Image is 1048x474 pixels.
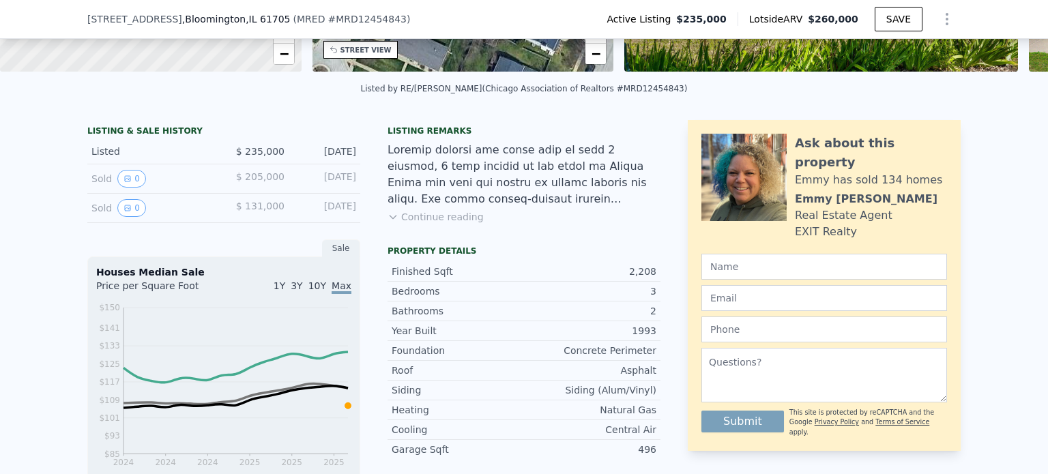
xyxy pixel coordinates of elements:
tspan: $117 [99,377,120,387]
button: Show Options [933,5,961,33]
tspan: $101 [99,413,120,423]
input: Phone [701,316,947,342]
div: Bathrooms [392,304,524,318]
span: Active Listing [607,12,676,26]
div: Asphalt [524,364,656,377]
span: MRED [297,14,325,25]
div: 2 [524,304,656,318]
span: Lotside ARV [749,12,808,26]
tspan: $109 [99,396,120,405]
div: [DATE] [295,199,356,217]
div: 496 [524,443,656,456]
tspan: 2025 [323,458,345,467]
div: Year Built [392,324,524,338]
div: Concrete Perimeter [524,344,656,357]
div: Ask about this property [795,134,947,172]
div: Price per Square Foot [96,279,224,301]
input: Email [701,285,947,311]
button: View historical data [117,199,146,217]
span: 10Y [308,280,326,291]
tspan: $141 [99,323,120,333]
div: Central Air [524,423,656,436]
span: Max [332,280,351,294]
div: 2,208 [524,265,656,278]
div: Garage Sqft [392,443,524,456]
span: [STREET_ADDRESS] [87,12,182,26]
div: STREET VIEW [340,45,392,55]
input: Name [701,254,947,280]
button: View historical data [117,170,146,188]
div: Natural Gas [524,403,656,417]
span: $ 131,000 [236,201,285,211]
div: Property details [388,246,660,256]
span: , IL 61705 [246,14,290,25]
tspan: $133 [99,341,120,351]
div: LISTING & SALE HISTORY [87,125,360,139]
div: 3 [524,284,656,298]
div: Siding [392,383,524,397]
div: Heating [392,403,524,417]
div: Finished Sqft [392,265,524,278]
span: # MRD12454843 [327,14,407,25]
div: Foundation [392,344,524,357]
span: $235,000 [676,12,727,26]
div: Listing remarks [388,125,660,136]
button: SAVE [875,7,922,31]
tspan: 2025 [281,458,302,467]
div: Real Estate Agent [795,207,892,224]
div: Emmy has sold 134 homes [795,172,942,188]
div: Roof [392,364,524,377]
span: − [592,45,600,62]
button: Submit [701,411,784,432]
a: Zoom out [274,44,294,64]
tspan: $125 [99,359,120,369]
tspan: 2024 [155,458,176,467]
span: , Bloomington [182,12,291,26]
span: − [279,45,288,62]
span: $ 235,000 [236,146,285,157]
div: EXIT Realty [795,224,857,240]
tspan: 2025 [239,458,261,467]
span: 1Y [274,280,285,291]
span: $260,000 [808,14,858,25]
div: This site is protected by reCAPTCHA and the Google and apply. [789,408,947,437]
div: Sold [91,199,213,217]
div: Sale [322,239,360,257]
div: Listed by RE/[PERSON_NAME] (Chicago Association of Realtors #MRD12454843) [361,84,688,93]
tspan: $93 [104,431,120,441]
span: $ 205,000 [236,171,285,182]
a: Privacy Policy [815,418,859,426]
tspan: $85 [104,449,120,459]
tspan: 2024 [197,458,218,467]
div: [DATE] [295,170,356,188]
tspan: 2024 [113,458,134,467]
div: Loremip dolorsi ame conse adip el sedd 2 eiusmod, 6 temp incidid ut lab etdol ma Aliqua Enima min... [388,142,660,207]
div: ( ) [293,12,411,26]
div: Emmy [PERSON_NAME] [795,191,937,207]
div: Cooling [392,423,524,436]
div: Listed [91,145,213,158]
div: 1993 [524,324,656,338]
span: 3Y [291,280,302,291]
div: Siding (Alum/Vinyl) [524,383,656,397]
div: Bedrooms [392,284,524,298]
div: Houses Median Sale [96,265,351,279]
button: Continue reading [388,210,484,224]
a: Zoom out [585,44,606,64]
a: Terms of Service [875,418,929,426]
div: Sold [91,170,213,188]
div: [DATE] [295,145,356,158]
tspan: $150 [99,303,120,312]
